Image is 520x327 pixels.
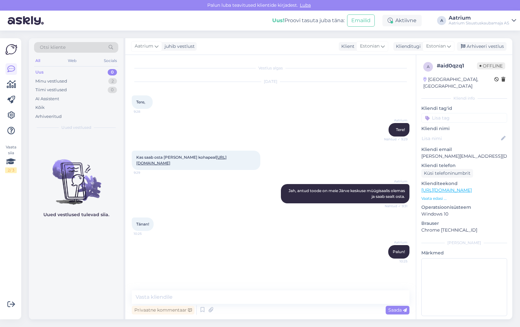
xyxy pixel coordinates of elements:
[421,146,507,153] p: Kliendi email
[29,148,123,206] img: No chats
[103,57,118,65] div: Socials
[421,250,507,256] p: Märkmed
[5,43,17,56] img: Askly Logo
[421,180,507,187] p: Klienditeekond
[421,169,473,178] div: Küsi telefoninumbrit
[383,204,408,208] span: Nähtud ✓ 9:31
[132,306,194,314] div: Privaatne kommentaar
[339,43,354,50] div: Klient
[35,69,44,75] div: Uus
[108,87,117,93] div: 0
[298,2,313,8] span: Luba
[477,62,505,69] span: Offline
[449,21,509,26] div: Aatrium Sisustuskaubamaja AS
[272,17,345,24] div: Proovi tasuta juba täna:
[136,222,149,226] span: Tänan!
[426,43,446,50] span: Estonian
[35,96,59,102] div: AI Assistent
[421,187,472,193] a: [URL][DOMAIN_NAME]
[449,15,516,26] a: AatriumAatrium Sisustuskaubamaja AS
[393,43,421,50] div: Klienditugi
[132,79,409,84] div: [DATE]
[421,220,507,227] p: Brauser
[347,14,375,27] button: Emailid
[162,43,195,50] div: juhib vestlust
[421,153,507,160] p: [PERSON_NAME][EMAIL_ADDRESS][DOMAIN_NAME]
[289,188,406,199] span: Jah, antud toode on meie Järve keskuse müügisaalis olemas ja saab sealt osta.
[383,179,408,184] span: Aatrium
[427,64,430,69] span: a
[108,78,117,84] div: 2
[421,240,507,246] div: [PERSON_NAME]
[43,211,109,218] p: Uued vestlused tulevad siia.
[34,57,41,65] div: All
[423,76,494,90] div: [GEOGRAPHIC_DATA], [GEOGRAPHIC_DATA]
[134,231,158,236] span: 10:25
[437,16,446,25] div: A
[35,104,45,111] div: Kõik
[388,307,407,313] span: Saada
[272,17,284,23] b: Uus!
[67,57,78,65] div: Web
[382,15,422,26] div: Aktiivne
[421,95,507,101] div: Kliendi info
[108,69,117,75] div: 0
[383,118,408,123] span: Aatrium
[383,259,408,264] span: 10:25
[422,135,500,142] input: Lisa nimi
[421,211,507,217] p: Windows 10
[35,113,62,120] div: Arhiveeritud
[421,227,507,234] p: Chrome [TECHNICAL_ID]
[136,155,227,165] span: Kas saab osta [PERSON_NAME] kohapeal
[360,43,380,50] span: Estonian
[134,109,158,114] span: 9:28
[457,42,507,51] div: Arhiveeri vestlus
[5,167,17,173] div: 2 / 3
[61,125,91,130] span: Uued vestlused
[40,44,66,51] span: Otsi kliente
[396,127,405,132] span: Tere!
[136,100,145,104] span: Tere,
[421,196,507,201] p: Vaata edasi ...
[393,249,405,254] span: Palun!
[421,113,507,123] input: Lisa tag
[132,65,409,71] div: Vestlus algas
[421,105,507,112] p: Kliendi tag'id
[421,125,507,132] p: Kliendi nimi
[383,137,408,142] span: Nähtud ✓ 9:29
[5,144,17,173] div: Vaata siia
[135,43,153,50] span: Aatrium
[383,240,408,245] span: Aatrium
[421,162,507,169] p: Kliendi telefon
[449,15,509,21] div: Aatrium
[437,62,477,70] div: # aid0qzq1
[134,170,158,175] span: 9:29
[35,78,67,84] div: Minu vestlused
[421,204,507,211] p: Operatsioonisüsteem
[35,87,67,93] div: Tiimi vestlused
